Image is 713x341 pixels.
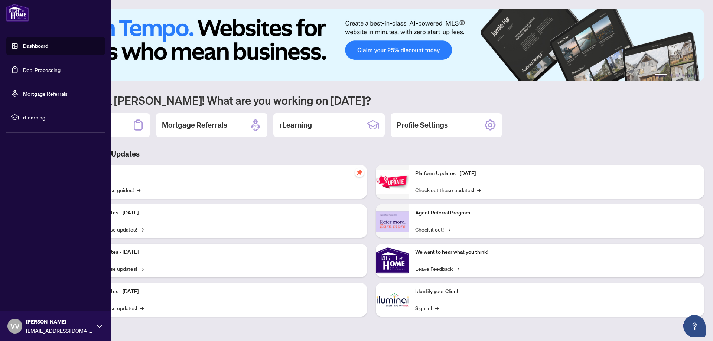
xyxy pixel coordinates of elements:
[670,74,673,77] button: 2
[415,186,481,194] a: Check out these updates!→
[6,4,29,22] img: logo
[477,186,481,194] span: →
[23,66,61,73] a: Deal Processing
[78,170,361,178] p: Self-Help
[26,327,93,335] span: [EMAIL_ADDRESS][DOMAIN_NAME]
[376,170,409,194] img: Platform Updates - June 23, 2025
[10,321,19,331] span: VV
[376,211,409,232] img: Agent Referral Program
[447,225,450,233] span: →
[23,113,100,121] span: rLearning
[397,120,448,130] h2: Profile Settings
[415,304,439,312] a: Sign In!→
[23,43,48,49] a: Dashboard
[456,265,459,273] span: →
[415,265,459,273] a: Leave Feedback→
[78,209,361,217] p: Platform Updates - [DATE]
[415,248,698,256] p: We want to hear what you think!
[415,209,698,217] p: Agent Referral Program
[655,74,667,77] button: 1
[435,304,439,312] span: →
[137,186,140,194] span: →
[415,170,698,178] p: Platform Updates - [DATE]
[39,9,704,81] img: Slide 0
[78,248,361,256] p: Platform Updates - [DATE]
[140,265,144,273] span: →
[682,74,685,77] button: 4
[688,74,691,77] button: 5
[376,283,409,317] img: Identify your Client
[694,74,697,77] button: 6
[140,304,144,312] span: →
[376,244,409,277] img: We want to hear what you think!
[26,318,93,326] span: [PERSON_NAME]
[39,93,704,107] h1: Welcome back [PERSON_NAME]! What are you working on [DATE]?
[355,168,364,177] span: pushpin
[162,120,227,130] h2: Mortgage Referrals
[140,225,144,233] span: →
[683,315,706,337] button: Open asap
[78,288,361,296] p: Platform Updates - [DATE]
[415,225,450,233] a: Check it out!→
[415,288,698,296] p: Identify your Client
[676,74,679,77] button: 3
[279,120,312,130] h2: rLearning
[39,149,704,159] h3: Brokerage & Industry Updates
[23,90,68,97] a: Mortgage Referrals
